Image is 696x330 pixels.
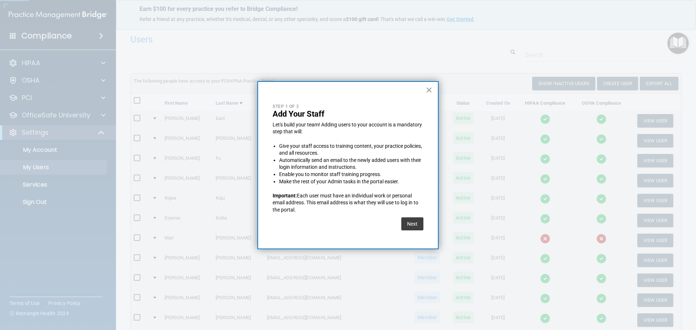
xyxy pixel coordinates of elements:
[401,217,423,230] button: Next
[273,109,423,119] p: Add Your Staff
[273,193,419,213] span: Each user must have an individual work or personal email address. This email address is what they...
[273,121,423,135] p: Let's build your team! Adding users to your account is a mandatory step that will:
[279,178,423,185] li: Make the rest of your Admin tasks in the portal easier.
[279,171,423,178] li: Enable you to monitor staff training progress.
[279,143,423,157] li: Give your staff access to training content, your practice policies, and all resources.
[279,157,423,171] li: Automatically send an email to the newly added users with their login information and instructions.
[426,84,432,96] button: Close
[273,104,423,110] p: Step 1 of 3
[273,193,297,199] strong: Important:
